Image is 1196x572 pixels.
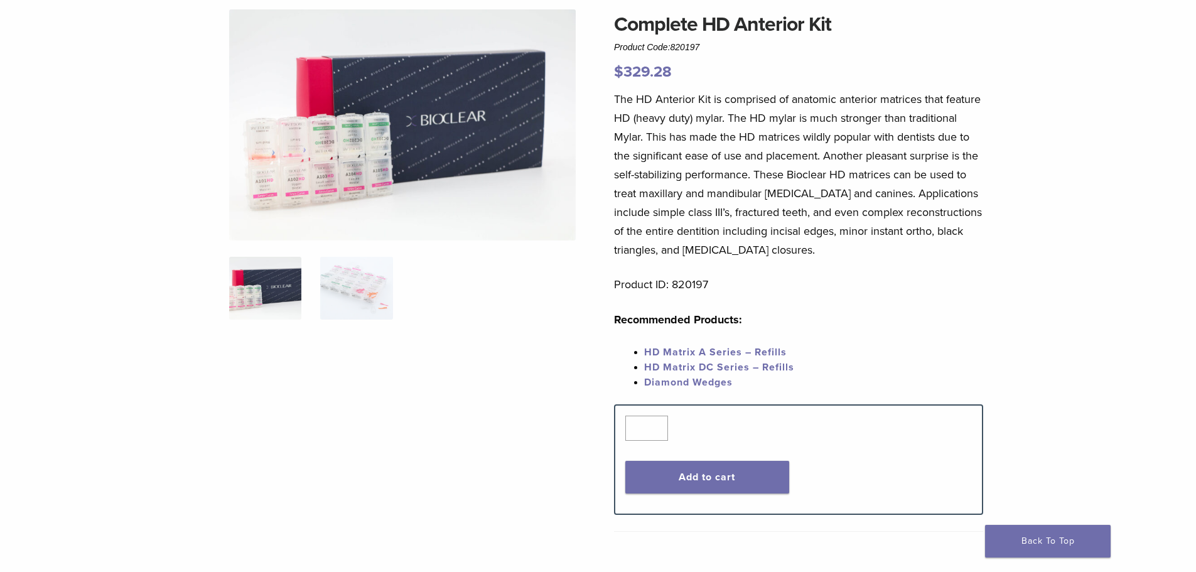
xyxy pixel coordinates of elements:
p: The HD Anterior Kit is comprised of anatomic anterior matrices that feature HD (heavy duty) mylar... [614,90,983,259]
span: 820197 [671,42,700,52]
img: IMG_8088 (1) [229,9,576,240]
strong: Recommended Products: [614,313,742,326]
p: Product ID: 820197 [614,275,983,294]
img: Complete HD Anterior Kit - Image 2 [320,257,392,320]
button: Add to cart [625,461,789,494]
a: HD Matrix A Series – Refills [644,346,787,359]
a: HD Matrix DC Series – Refills [644,361,794,374]
a: Diamond Wedges [644,376,733,389]
span: Product Code: [614,42,699,52]
bdi: 329.28 [614,63,672,81]
img: IMG_8088-1-324x324.jpg [229,257,301,320]
h1: Complete HD Anterior Kit [614,9,983,40]
a: Back To Top [985,525,1111,558]
span: $ [614,63,623,81]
